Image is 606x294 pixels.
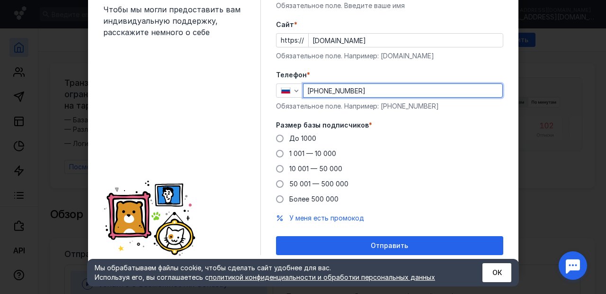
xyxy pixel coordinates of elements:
span: 1 001 — 10 000 [289,149,336,157]
button: ОК [482,263,511,282]
button: Отправить [276,236,503,255]
span: Более 500 000 [289,195,339,203]
div: Обязательное поле. Например: [PHONE_NUMBER] [276,101,503,111]
span: 50 001 — 500 000 [289,180,348,188]
span: 10 001 — 50 000 [289,165,342,173]
span: Телефон [276,70,307,80]
span: До 1000 [289,134,316,142]
span: Cайт [276,20,294,29]
div: Обязательное поле. Например: [DOMAIN_NAME] [276,51,503,61]
a: политикой конфиденциальности и обработки персональных данных [209,273,435,281]
div: Обязательное поле. Введите ваше имя [276,1,503,10]
span: Чтобы мы могли предоставить вам индивидуальную поддержку, расскажите немного о себе [103,4,245,38]
span: Отправить [371,242,408,250]
span: У меня есть промокод [289,214,364,222]
button: У меня есть промокод [289,213,364,223]
span: Размер базы подписчиков [276,120,369,130]
div: Мы обрабатываем файлы cookie, чтобы сделать сайт удобнее для вас. Используя его, вы соглашаетесь c [95,263,459,282]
